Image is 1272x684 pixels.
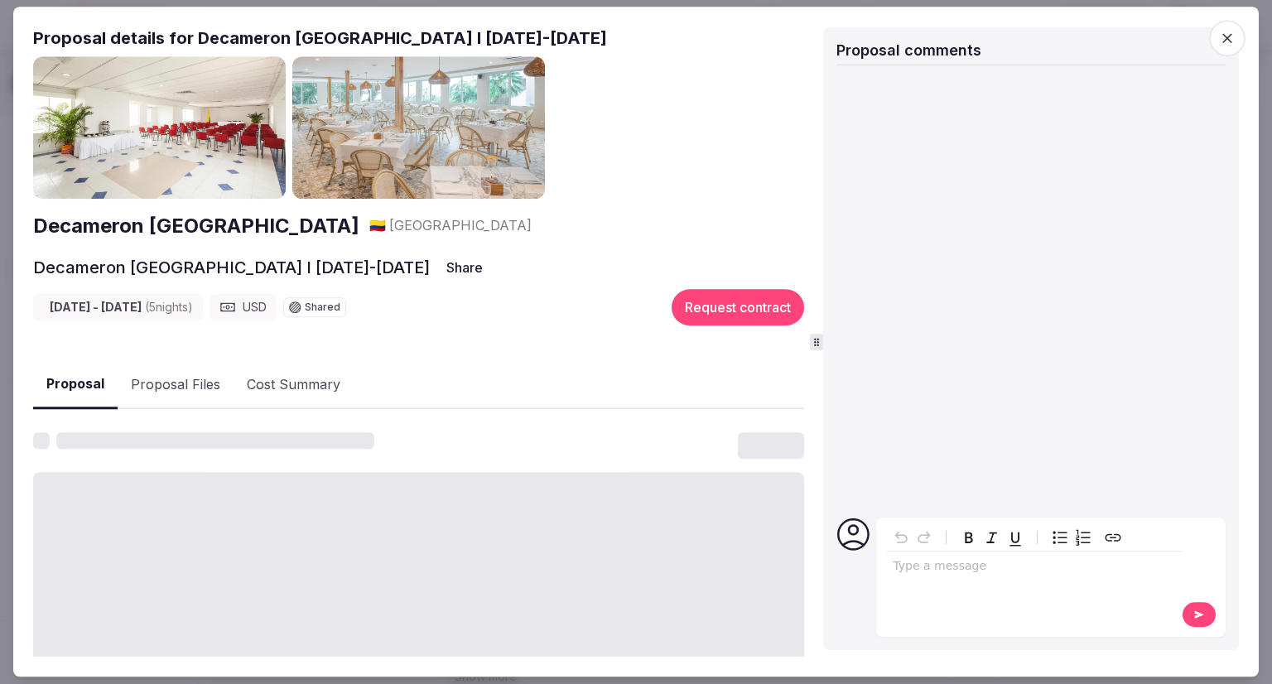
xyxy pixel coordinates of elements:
[1048,527,1072,550] button: Bulleted list
[33,212,359,240] a: Decameron [GEOGRAPHIC_DATA]
[369,217,386,235] button: 🇨🇴
[1048,527,1095,550] div: toggle group
[369,218,386,234] span: 🇨🇴
[33,26,804,50] h2: Proposal details for Decameron [GEOGRAPHIC_DATA] I [DATE]-[DATE]
[389,217,532,235] span: [GEOGRAPHIC_DATA]
[672,290,804,326] button: Request contract
[552,56,804,199] img: Gallery photo 3
[980,527,1004,550] button: Italic
[210,295,277,321] div: USD
[33,257,430,280] h2: Decameron [GEOGRAPHIC_DATA] I [DATE]-[DATE]
[305,303,340,313] span: Shared
[957,527,980,550] button: Bold
[118,361,234,409] button: Proposal Files
[145,301,193,315] span: ( 5 night s )
[1004,527,1027,550] button: Underline
[886,552,1183,585] div: editable markdown
[436,253,493,283] button: Share
[33,361,118,410] button: Proposal
[1101,527,1125,550] button: Create link
[33,56,286,199] img: Gallery photo 1
[292,56,545,199] img: Gallery photo 2
[234,361,354,409] button: Cost Summary
[836,41,981,59] span: Proposal comments
[1072,527,1095,550] button: Numbered list
[50,300,193,316] span: [DATE] - [DATE]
